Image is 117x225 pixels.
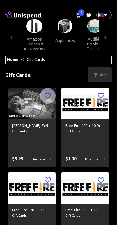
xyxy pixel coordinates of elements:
[5,71,31,79] p: Gift Cards
[12,129,52,134] span: Gift Cards
[65,156,77,161] span: $ 1.00
[61,88,109,119] img: Free Fire 100 + 10 Diamond PH image
[58,19,72,33] img: Appliances
[50,33,80,48] button: appliances
[98,72,107,77] p: Filter
[8,172,56,203] img: Free Fire 530 + 53 Diamond PH image
[98,11,101,19] p: 🇵🇭
[80,33,109,55] button: audible books & originals
[32,157,45,162] p: Buy now
[8,88,56,119] img: MOLEK-SYNTEZ PH image
[65,213,105,218] span: Gift Cards
[19,33,50,55] button: amazon devices & accessories
[26,19,42,33] img: Amazon Devices & Accessories
[7,57,19,62] a: Home
[61,172,109,203] img: Free Fire 1080 + 108 Diamond PH image
[85,157,98,162] p: Buy now
[12,213,52,218] span: Gift Cards
[12,207,52,213] h6: Free Fire 530 + 53 Diamond PH
[87,19,102,33] img: Audible Books & Originals
[5,56,112,64] div: <
[65,207,105,213] h6: Free Fire 1080 + 108 Diamond PH
[12,156,23,161] span: $ 9.99
[27,57,45,62] a: Gift Cards
[65,129,105,134] span: Gift Cards
[78,9,84,16] span: 1
[96,11,112,19] div: 🇵🇭
[65,123,105,129] h6: Free Fire 100 + 10 Diamond PH
[12,123,52,129] h6: [PERSON_NAME]-SYNTEZ PH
